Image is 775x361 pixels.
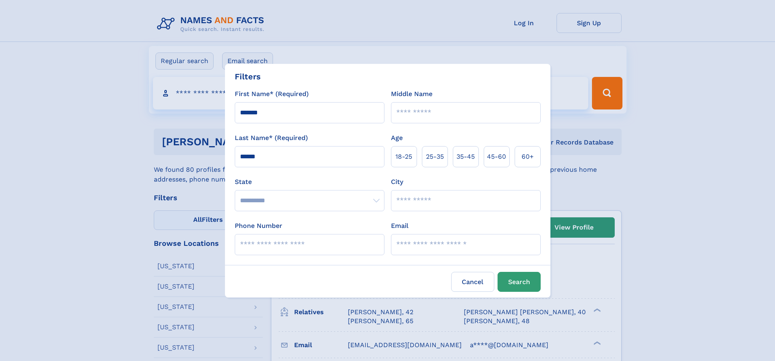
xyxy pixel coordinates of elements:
span: 18‑25 [395,152,412,162]
label: Age [391,133,403,143]
span: 25‑35 [426,152,444,162]
label: Phone Number [235,221,282,231]
label: City [391,177,403,187]
label: Last Name* (Required) [235,133,308,143]
span: 60+ [522,152,534,162]
button: Search [498,272,541,292]
label: Middle Name [391,89,432,99]
span: 35‑45 [456,152,475,162]
label: Cancel [451,272,494,292]
span: 45‑60 [487,152,506,162]
div: Filters [235,70,261,83]
label: State [235,177,384,187]
label: First Name* (Required) [235,89,309,99]
label: Email [391,221,408,231]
